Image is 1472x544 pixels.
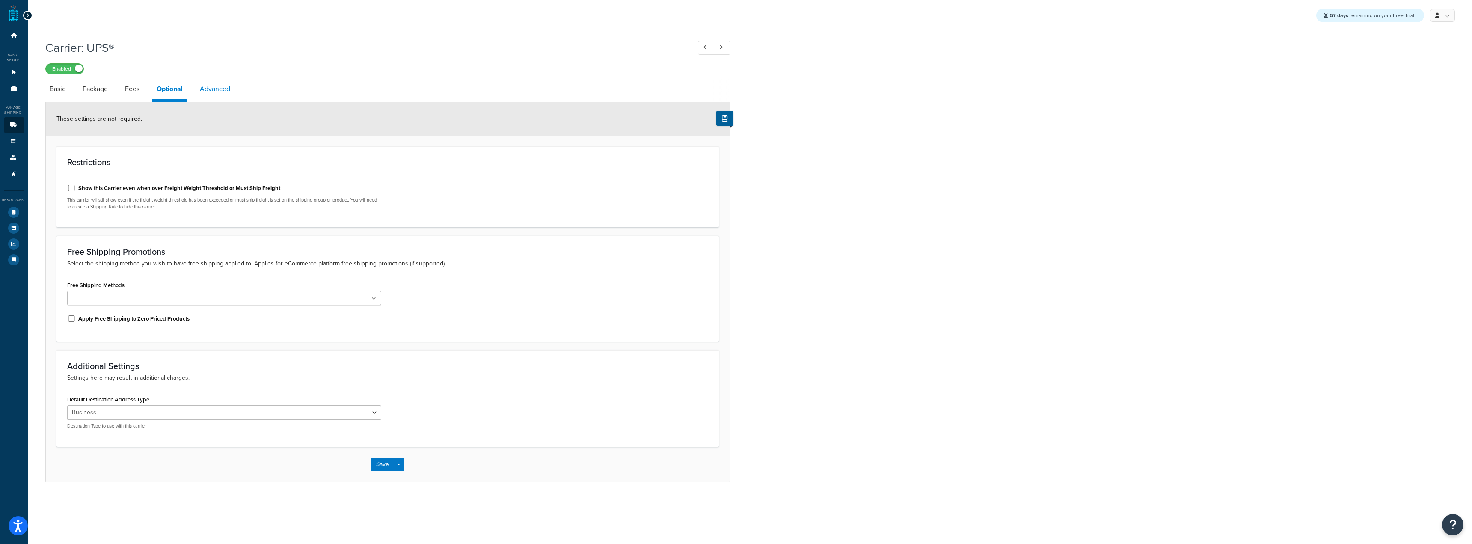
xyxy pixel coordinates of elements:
[45,39,682,56] h1: Carrier: UPS®
[1330,12,1414,19] span: remaining on your Free Trial
[716,111,733,126] button: Show Help Docs
[4,28,24,44] li: Dashboard
[45,79,70,99] a: Basic
[714,41,730,55] a: Next Record
[4,117,24,133] li: Carriers
[196,79,234,99] a: Advanced
[4,65,24,80] li: Websites
[1442,514,1463,535] button: Open Resource Center
[67,423,381,429] p: Destination Type to use with this carrier
[46,64,83,74] label: Enabled
[67,197,381,210] p: This carrier will still show even if the freight weight threshold has been exceeded or must ship ...
[4,81,24,97] li: Origins
[67,396,149,403] label: Default Destination Address Type
[67,361,708,371] h3: Additional Settings
[78,315,190,323] label: Apply Free Shipping to Zero Priced Products
[4,134,24,149] li: Shipping Rules
[67,259,708,268] p: Select the shipping method you wish to have free shipping applied to. Applies for eCommerce platf...
[4,220,24,236] li: Marketplace
[152,79,187,102] a: Optional
[78,79,112,99] a: Package
[78,184,280,192] label: Show this Carrier even when over Freight Weight Threshold or Must Ship Freight
[4,236,24,252] li: Analytics
[4,252,24,268] li: Help Docs
[56,114,142,123] span: These settings are not required.
[4,205,24,220] li: Test Your Rates
[371,458,394,471] button: Save
[67,282,125,288] label: Free Shipping Methods
[121,79,144,99] a: Fees
[1330,12,1348,19] strong: 57 days
[67,158,708,167] h3: Restrictions
[698,41,715,55] a: Previous Record
[67,373,708,383] p: Settings here may result in additional charges.
[67,247,708,256] h3: Free Shipping Promotions
[4,166,24,182] li: Advanced Features
[4,150,24,166] li: Boxes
